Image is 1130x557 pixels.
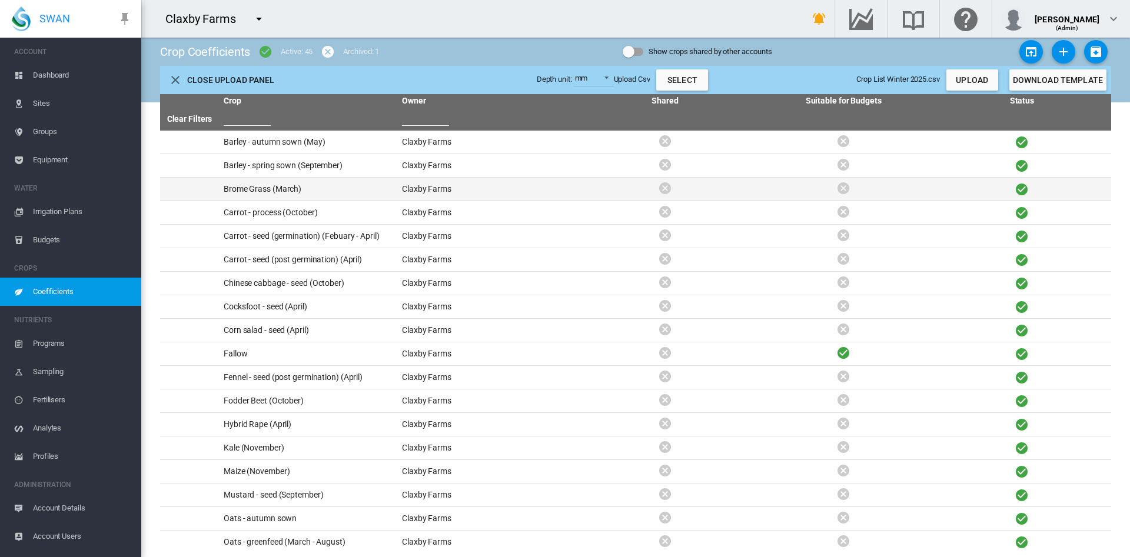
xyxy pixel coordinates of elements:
[1015,370,1029,385] i: Active
[33,386,132,414] span: Fertilisers
[1056,25,1079,31] span: (Admin)
[160,201,1111,225] tr: Carrot - process (October) Claxby Farms Active
[219,366,397,389] td: Fennel - seed (post germination) (April)
[258,45,272,59] md-icon: icon-checkbox-marked-circle
[397,531,576,553] td: Claxby Farms
[397,507,576,530] td: Claxby Farms
[397,295,576,318] td: Claxby Farms
[160,295,1111,319] tr: Cocksfoot - seed (April) Claxby Farms Active
[856,75,940,84] span: Crop List Winter 2025.csv
[1106,12,1121,26] md-icon: icon-chevron-down
[1015,299,1029,314] i: Active
[397,460,576,483] td: Claxby Farms
[1015,464,1029,479] i: Active
[160,389,1111,413] tr: Fodder Beet (October) Claxby Farms Active
[1015,488,1029,502] i: Active
[160,66,283,94] div: icon-close Close Upload Panel
[39,11,70,26] span: SWAN
[836,345,850,360] i: Active
[33,61,132,89] span: Dashboard
[160,342,1111,366] tr: Fallow Claxby Farms Active
[656,69,708,91] label: Select
[160,460,1111,483] tr: Maize (November) Claxby Farms Active
[1056,45,1071,59] md-icon: icon-plus
[160,483,1111,507] tr: Mustard - seed (September) Claxby Farms Active
[1015,346,1029,361] i: Active
[187,69,275,91] span: Close Upload Panel
[397,225,576,248] td: Claxby Farms
[160,531,1111,554] tr: Oats - greenfeed (March - August) Claxby Farms Active
[397,436,576,459] td: Claxby Farms
[397,201,576,224] td: Claxby Farms
[118,12,132,26] md-icon: icon-pin
[33,414,132,442] span: Analytes
[33,226,132,254] span: Budgets
[33,494,132,522] span: Account Details
[1089,45,1103,59] md-icon: icon-package-down
[397,483,576,506] td: Claxby Farms
[33,442,132,471] span: Profiles
[806,96,882,105] a: Suitable for Budgets
[219,460,397,483] td: Maize (November)
[1009,69,1106,91] button: Download Template
[1035,9,1099,21] div: [PERSON_NAME]
[33,118,132,146] span: Groups
[33,522,132,551] span: Account Users
[252,12,266,26] md-icon: icon-menu-down
[160,436,1111,460] tr: Kale (November) Claxby Farms Active
[1015,158,1029,173] i: Active
[219,413,397,436] td: Hybrid Rape (April)
[1015,535,1029,549] i: Active
[219,225,397,248] td: Carrot - seed (germination) (Febuary - April)
[219,483,397,506] td: Mustard - seed (September)
[1015,276,1029,291] i: Active
[623,43,772,61] md-switch: Show crops shared by other accounts
[1015,252,1029,267] i: Active
[397,413,576,436] td: Claxby Farms
[397,389,576,412] td: Claxby Farms
[33,358,132,386] span: Sampling
[160,507,1111,531] tr: Oats - autumn sown Claxby Farms Active
[219,507,397,530] td: Oats - autumn sown
[397,272,576,295] td: Claxby Farms
[33,146,132,174] span: Equipment
[160,44,250,60] div: Crop Coefficients
[224,96,241,105] a: Crop
[160,131,1111,154] tr: Barley - autumn sown (May) Claxby Farms Active
[1015,205,1029,220] i: Active
[160,248,1111,272] tr: Carrot - seed (post germination) (April) Claxby Farms Active
[33,89,132,118] span: Sites
[343,46,379,57] div: Archived: 1
[33,198,132,226] span: Irrigation Plans
[14,475,132,494] span: ADMINISTRATION
[1015,323,1029,338] i: Active
[812,12,826,26] md-icon: icon-bell-ring
[1015,441,1029,455] i: Active
[402,96,426,105] a: Owner
[899,12,928,26] md-icon: Search the knowledge base
[1015,229,1029,244] i: Active
[165,69,278,91] button: icon-close Close Upload Panel
[575,74,588,82] div: mm
[1024,45,1038,59] md-icon: icon-open-in-app
[397,178,576,201] td: Claxby Farms
[219,248,397,271] td: Carrot - seed (post germination) (April)
[160,154,1111,178] tr: Barley - spring sown (September) Claxby Farms Active
[1019,40,1043,64] button: Upload Crop Data
[397,342,576,365] td: Claxby Farms
[952,12,980,26] md-icon: Click here for help
[1010,96,1034,105] a: Status
[316,40,340,64] button: icon-cancel
[1015,417,1029,432] i: Active
[167,114,212,124] a: Clear Filters
[219,436,397,459] td: Kale (November)
[219,389,397,412] td: Fodder Beet (October)
[33,329,132,358] span: Programs
[219,319,397,342] td: Corn salad - seed (April)
[14,42,132,61] span: ACCOUNT
[247,7,271,31] button: icon-menu-down
[160,272,1111,295] tr: Chinese cabbage - seed (October) Claxby Farms Active
[1015,393,1029,408] i: Active
[1015,135,1029,149] i: Active
[160,366,1111,389] tr: Fennel - seed (post germination) (April) Claxby Farms Active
